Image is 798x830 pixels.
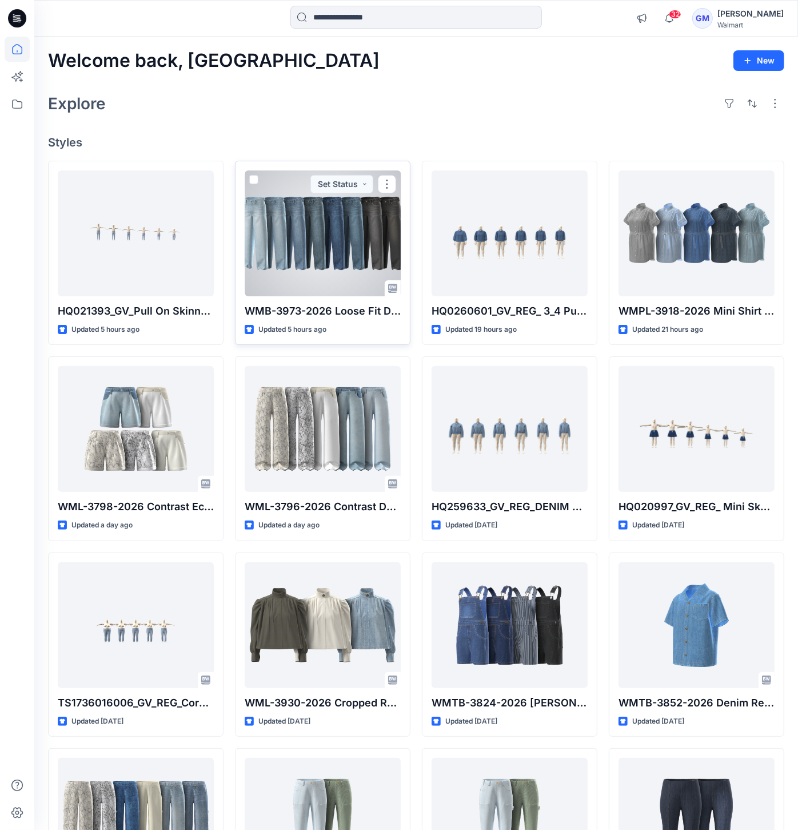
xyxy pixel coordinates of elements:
[619,499,775,515] p: HQ020997_GV_REG_ Mini Skort w In [GEOGRAPHIC_DATA] Shorts
[619,695,775,711] p: WMTB-3852-2026 Denim Resort Shirt (Set)
[71,519,133,531] p: Updated a day ago
[619,170,775,296] a: WMPL-3918-2026 Mini Shirt Dress
[58,499,214,515] p: WML-3798-2026 Contrast Ecru Shorts
[632,716,684,728] p: Updated [DATE]
[733,50,784,71] button: New
[432,562,588,688] a: WMTB-3824-2026 Shortall
[245,170,401,296] a: WMB-3973-2026 Loose Fit Denim-Test
[619,562,775,688] a: WMTB-3852-2026 Denim Resort Shirt (Set)
[48,94,106,113] h2: Explore
[258,716,310,728] p: Updated [DATE]
[58,562,214,688] a: TS1736016006_GV_REG_Core Full Length Jegging
[445,716,497,728] p: Updated [DATE]
[245,303,401,319] p: WMB-3973-2026 Loose Fit Denim-Test
[432,170,588,296] a: HQ0260601_GV_REG_ 3_4 Puff Sleeve Shirt
[48,50,380,72] h2: Welcome back, [GEOGRAPHIC_DATA]
[717,21,784,29] div: Walmart
[58,695,214,711] p: TS1736016006_GV_REG_Core Full Length Jegging
[669,10,681,19] span: 32
[445,324,517,336] p: Updated 19 hours ago
[619,303,775,319] p: WMPL-3918-2026 Mini Shirt Dress
[71,324,139,336] p: Updated 5 hours ago
[245,695,401,711] p: WML-3930-2026 Cropped Ruched Jacket
[692,8,713,29] div: GM
[58,170,214,296] a: HQ021393_GV_Pull On Skinny Jegging
[632,324,703,336] p: Updated 21 hours ago
[445,519,497,531] p: Updated [DATE]
[717,7,784,21] div: [PERSON_NAME]
[245,499,401,515] p: WML-3796-2026 Contrast Denim Pant
[258,324,326,336] p: Updated 5 hours ago
[432,366,588,492] a: HQ259633_GV_REG_DENIM BOMBER
[432,303,588,319] p: HQ0260601_GV_REG_ 3_4 Puff Sleeve Shirt
[432,499,588,515] p: HQ259633_GV_REG_DENIM BOMBER
[245,366,401,492] a: WML-3796-2026 Contrast Denim Pant
[632,519,684,531] p: Updated [DATE]
[58,303,214,319] p: HQ021393_GV_Pull On Skinny Jegging
[48,136,784,149] h4: Styles
[245,562,401,688] a: WML-3930-2026 Cropped Ruched Jacket
[619,366,775,492] a: HQ020997_GV_REG_ Mini Skort w In Jersey Shorts
[71,716,123,728] p: Updated [DATE]
[258,519,320,531] p: Updated a day ago
[58,366,214,492] a: WML-3798-2026 Contrast Ecru Shorts
[432,695,588,711] p: WMTB-3824-2026 [PERSON_NAME]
